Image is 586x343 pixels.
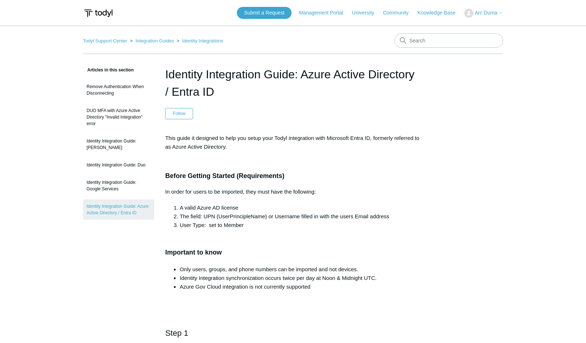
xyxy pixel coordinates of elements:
[83,38,127,44] a: Todyl Support Center
[180,282,421,291] li: Azure Gov Cloud integration is not currently supported
[165,134,421,151] p: This guide it designed to help you setup your Todyl integration with Microsoft Entra ID, formerly...
[83,199,154,220] a: Identity Integration Guide: Azure Active Directory / Entra ID
[83,80,154,100] a: Remove Authentication When Disconnecting
[83,38,129,44] li: Todyl Support Center
[352,9,381,17] a: University
[83,175,154,196] a: Identity Integration Guide: Google Services
[165,187,421,196] p: In order for users to be imported, they must have the following:
[180,212,421,221] li: The field: UPN (UserPrincipleName) or Username filled in with the users Email address
[165,66,421,100] h1: Identity Integration Guide: Azure Active Directory / Entra ID
[464,9,503,18] button: Arc Duma
[475,10,497,16] span: Arc Duma
[165,171,421,181] h3: Before Getting Started (Requirements)
[129,38,175,44] li: Integration Guides
[299,9,350,17] a: Management Portal
[180,221,421,230] li: User Type: set to Member
[83,158,154,172] a: Identity Integration Guide: Duo
[394,33,503,48] input: Search
[83,134,154,154] a: Identity Integration Guide: [PERSON_NAME]
[135,38,174,44] a: Integration Guides
[83,7,114,20] img: Todyl Support Center Help Center home page
[182,38,223,44] a: Identity Integrations
[417,9,462,17] a: Knowledge Base
[180,265,421,274] li: Only users, groups, and phone numbers can be imported and not devices.
[237,7,292,19] a: Submit a Request
[83,67,134,73] span: Articles in this section
[165,237,421,258] h3: Important to know
[383,9,416,17] a: Community
[180,203,421,212] li: A valid Azure AD license
[175,38,223,44] li: Identity Integrations
[83,104,154,131] a: DUO MFA with Azure Active Directory "Invalid Integration" error
[180,274,421,282] li: Identity Integration synchronization occurs twice per day at Noon & Midnight UTC.
[165,108,193,119] button: Follow Article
